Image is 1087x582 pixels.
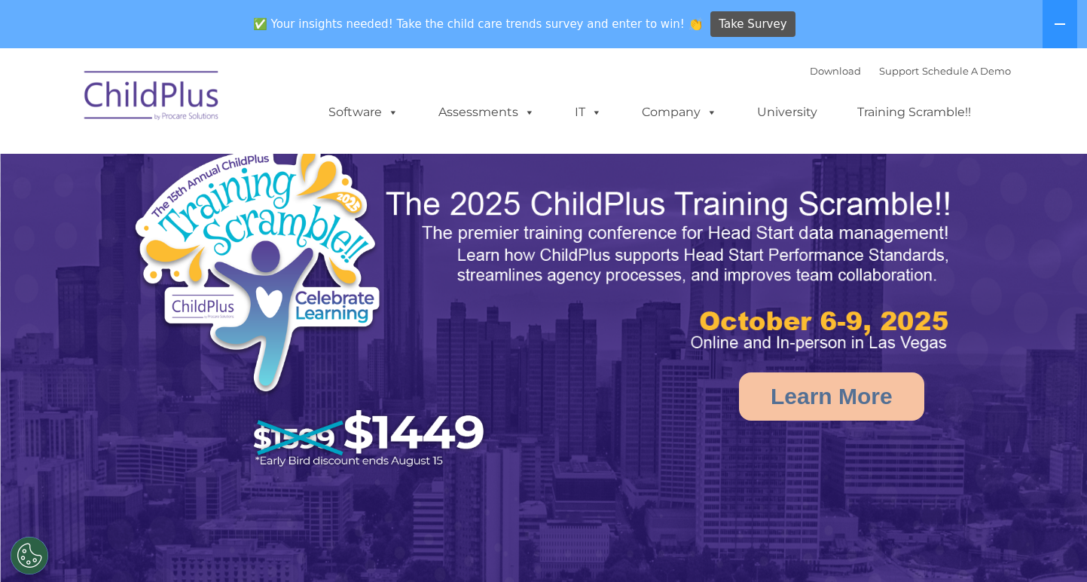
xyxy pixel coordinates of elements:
a: Support [879,65,919,77]
font: | [810,65,1011,77]
span: Take Survey [719,11,786,38]
a: University [742,97,832,127]
a: Training Scramble!! [842,97,986,127]
a: Schedule A Demo [922,65,1011,77]
img: ChildPlus by Procare Solutions [77,60,227,136]
a: Software [313,97,414,127]
a: Company [627,97,732,127]
a: Assessments [423,97,550,127]
span: ✅ Your insights needed! Take the child care trends survey and enter to win! 👏 [247,10,708,39]
a: Learn More [739,372,924,421]
a: Download [810,65,861,77]
button: Cookies Settings [11,537,48,574]
a: IT [560,97,617,127]
a: Take Survey [710,11,795,38]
